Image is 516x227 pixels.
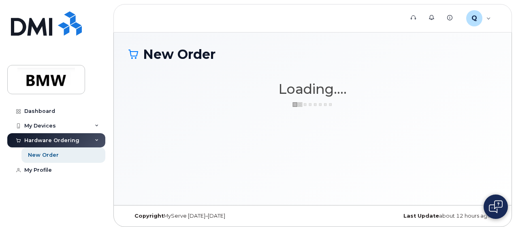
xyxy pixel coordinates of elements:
[403,213,439,219] strong: Last Update
[128,47,497,61] h1: New Order
[292,102,333,108] img: ajax-loader-3a6953c30dc77f0bf724df975f13086db4f4c1262e45940f03d1251963f1bf2e.gif
[374,213,497,219] div: about 12 hours ago
[489,200,503,213] img: Open chat
[134,213,164,219] strong: Copyright
[128,213,251,219] div: MyServe [DATE]–[DATE]
[128,82,497,96] h1: Loading....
